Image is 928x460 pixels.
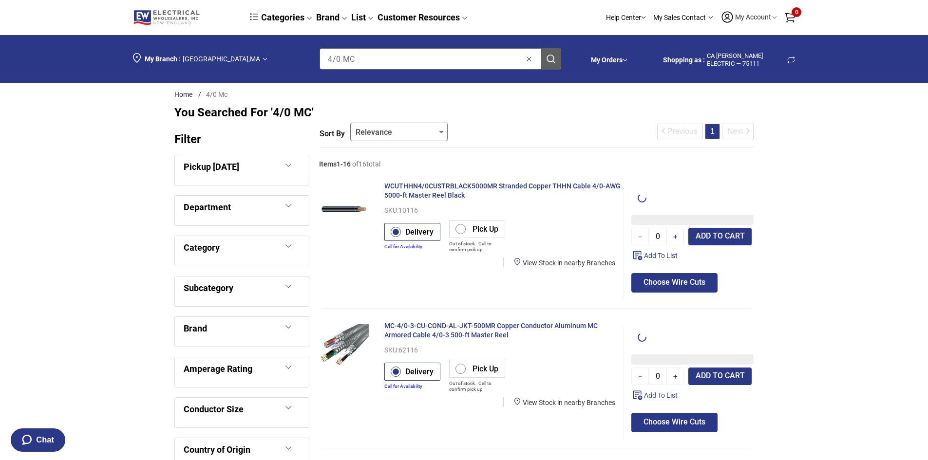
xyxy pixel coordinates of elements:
div: Pickup [DATE] [184,162,300,172]
button: ADD TO CART [688,228,752,245]
span: Conductor Size [184,404,244,414]
a: List [351,12,374,22]
div: Image from product MC-4/0-3-CU-COND-AL-JKT-500MR Copper Conductor Aluminum MC Armored Cable 4/0-3... [319,324,369,376]
button: Next [722,124,754,139]
p: of 16 total [319,160,380,168]
img: Arrow [708,16,713,19]
div: Amperage Rating [184,364,300,374]
span: CA [PERSON_NAME] ELECTRIC — 75111 [707,52,785,67]
a: 4/0 Mc [206,91,227,98]
button: Choose Wire Cuts [631,413,718,432]
div: Section row [530,6,795,30]
label: Pick Up [450,224,498,237]
span: Subcategory [184,283,233,293]
span: MC-4/0-3-CU-COND-AL-JKT-500MR Copper Conductor Aluminum MC Armored Cable 4/0-3 500-ft Master Reel [384,322,598,339]
div: Choose Wire Cuts [632,276,717,289]
a: Call for Availability [384,244,422,249]
a: Categories [250,12,312,22]
div: You searched for '4/0 MC' [174,105,754,120]
p: Filter [174,133,201,145]
div: Section row [174,91,754,98]
button: Clear search field [525,49,541,69]
span: Change Shopping Account [787,54,795,66]
div: Section row [631,228,753,247]
div: Section row [687,228,754,245]
label: Pick Up [450,364,498,377]
span: Relevance [351,128,392,137]
label: Delivery [385,227,434,240]
div: Choose Wire Cuts [632,416,717,428]
span: My Branch : [145,55,181,63]
a: My Orders [591,56,623,64]
div: ＋ [672,372,679,380]
a: Home Link [174,91,196,98]
div: Section row [384,360,623,407]
span: Category [184,242,220,253]
div: My Sales Contact [653,6,713,30]
img: Arrow [263,57,267,61]
section: Product MC-4/0-3-CU-COND-AL-JKT-500MR Copper Conductor Aluminum MC Armored Cable 4/0-3 500-ft Mas... [319,309,753,448]
div: Section row [591,46,627,74]
div: Section row [319,122,448,141]
span: 0 [792,7,801,17]
div: Add To List [631,389,678,401]
button: Search Products [541,49,561,69]
button: Sort by Relevance [350,123,448,141]
div: Brand [184,323,300,333]
label: Delivery [385,367,434,380]
span: Chat [36,435,54,444]
span: Country of Origin [184,444,250,455]
div: Section row [687,368,754,385]
img: WCUTHHN4/0CUSTRBLACK5000MR Stranded Copper THHN Cable 4/0-AWG 5000-ft Master Reel Black [319,184,369,234]
span: My Account [734,13,772,21]
a: Brand [316,12,347,22]
div: Section row [577,46,795,74]
span: Items 1 - 16 [319,160,351,168]
span: View Stock in nearby Branches [523,398,616,405]
div: Country of Origin [184,444,300,455]
img: Logo [133,9,204,26]
a: Customer Resources [378,12,468,22]
button: Chat [10,427,66,453]
span: Department [184,202,231,212]
span: Add To List [644,391,678,399]
div: Section row [384,220,623,267]
button: Out of stock. Call to confirm pick up [449,381,505,392]
button: − [631,368,649,385]
span: Amperage Rating [184,364,252,374]
div: Section row [133,42,795,75]
span: Sort by [320,128,345,140]
div: Image from product WCUTHHN4/0CUSTRBLACK5000MR Stranded Copper THHN Cable 4/0-AWG 5000-ft Master R... [319,184,369,236]
span: View Stock in nearby Branches [523,258,616,266]
button: ADD TO CART [688,368,752,385]
button: Previous [657,124,703,139]
span: Brand [184,323,207,333]
button: Call for Availability [384,384,440,389]
div: Conductor Size [184,404,300,414]
div: Section row [319,177,753,300]
div: My Orders [591,46,627,74]
img: Repeat Icon [787,54,795,66]
span: CA SENECAL ELECTRIC - 75111 [663,56,707,64]
div: Section row [133,42,577,75]
button: + [666,368,684,385]
div: Section row [174,101,754,122]
input: Clear search fieldSearch Products [320,49,526,69]
div: Section row [319,122,753,147]
button: My Account [720,10,777,25]
section: Product WCUTHHN4/0CUSTRBLACK5000MR Stranded Copper THHN Cable 4/0-AWG 5000-ft Master Reel Black [319,169,753,309]
span: [GEOGRAPHIC_DATA] , MA [183,55,260,63]
div: Name for product MC-4/0-3-CU-COND-AL-JKT-500MR Copper Conductor Aluminum MC Armored Cable 4/0-3 5... [384,316,623,344]
span: Pickup [DATE] [184,162,239,172]
div: Category [184,242,300,253]
button: Out of stock. Call to confirm pick up [449,241,505,253]
button: 1 [705,124,720,139]
button: Choose Wire Cuts [631,273,718,293]
div: Subcategory [184,283,300,293]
